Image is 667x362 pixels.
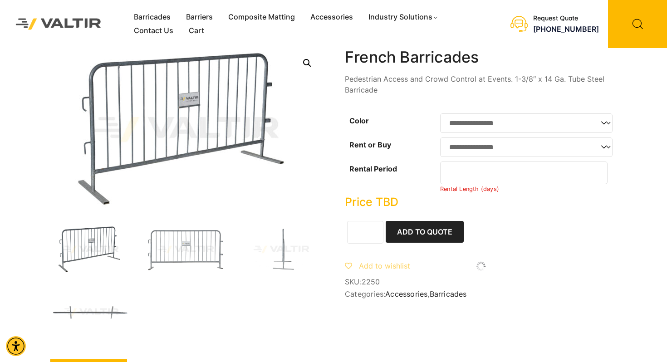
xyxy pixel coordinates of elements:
img: A metallic crowd control barrier with vertical bars and a sign labeled "VALTIR" in the center. [145,225,227,274]
a: Industry Solutions [361,10,446,24]
div: Accessibility Menu [6,336,26,356]
div: Request Quote [533,15,599,22]
img: A vertical metal stand with a base, designed for stability, shown against a plain background. [240,225,322,274]
span: 2250 [362,277,380,286]
a: Cart [181,24,212,38]
a: Accessories [303,10,361,24]
a: Contact Us [126,24,181,38]
img: FrenchBar_3Q-1.jpg [50,225,132,274]
button: Add to Quote [386,221,464,243]
a: Barricades [126,10,178,24]
bdi: Price TBD [345,195,398,209]
img: A long, straight metal bar with two perpendicular extensions on either side, likely a tool or par... [50,288,132,337]
label: Rent or Buy [349,140,391,149]
span: Categories: , [345,290,617,298]
th: Rental Period [345,159,440,195]
input: Product quantity [347,221,383,244]
a: Barricades [430,289,467,298]
img: Valtir Rentals [7,10,110,39]
a: call (888) 496-3625 [533,24,599,34]
p: Pedestrian Access and Crowd Control at Events. 1-3/8″ x 14 Ga. Tube Steel Barricade [345,73,617,95]
span: SKU: [345,278,617,286]
small: Rental Length (days) [440,186,499,192]
h1: French Barricades [345,48,617,67]
a: Barriers [178,10,221,24]
a: Accessories [385,289,427,298]
a: Open this option [299,55,315,71]
input: Number [440,161,608,184]
a: Composite Matting [221,10,303,24]
label: Color [349,116,369,125]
